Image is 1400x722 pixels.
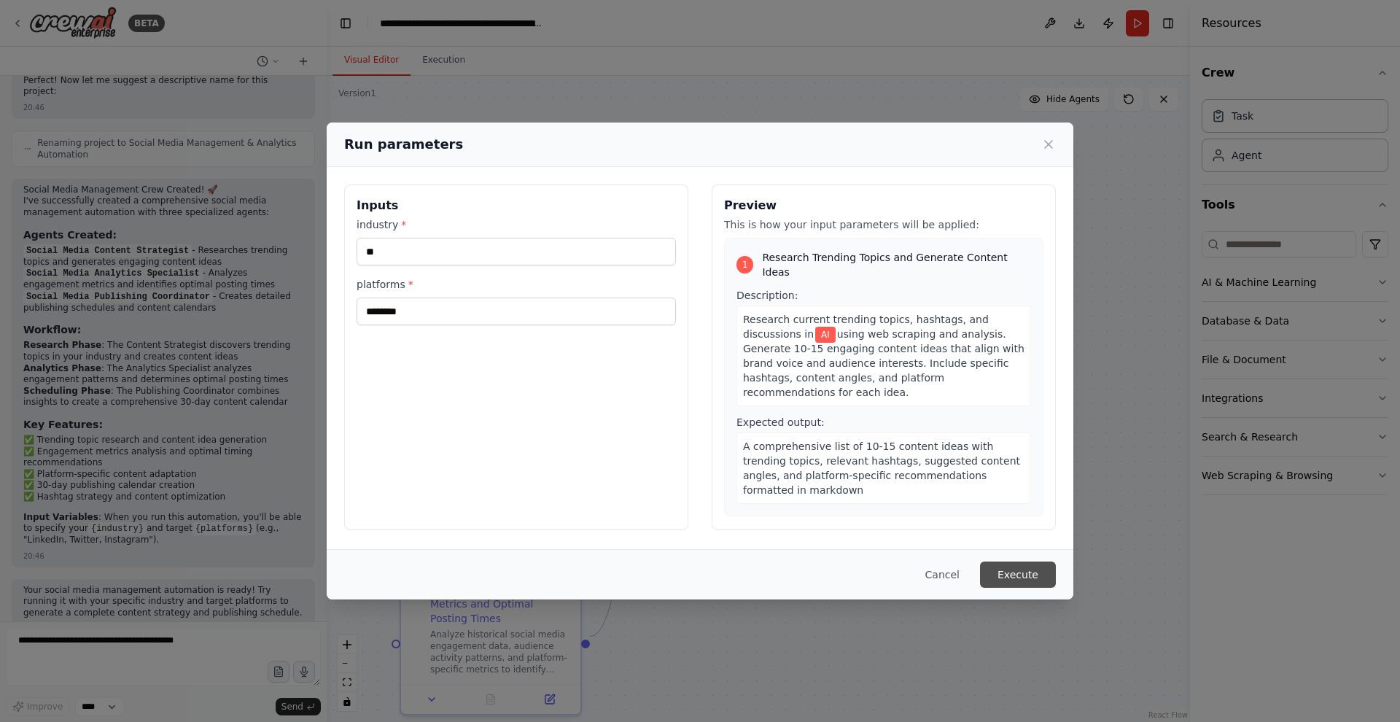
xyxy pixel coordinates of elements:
[743,314,989,340] span: Research current trending topics, hashtags, and discussions in
[914,562,971,588] button: Cancel
[344,134,463,155] h2: Run parameters
[743,328,1024,398] span: using web scraping and analysis. Generate 10-15 engaging content ideas that align with brand voic...
[357,277,676,292] label: platforms
[724,197,1043,214] h3: Preview
[815,327,836,343] span: Variable: industry
[736,290,798,301] span: Description:
[357,197,676,214] h3: Inputs
[724,217,1043,232] p: This is how your input parameters will be applied:
[762,250,1031,279] span: Research Trending Topics and Generate Content Ideas
[736,256,753,273] div: 1
[736,416,825,428] span: Expected output:
[743,440,1020,496] span: A comprehensive list of 10-15 content ideas with trending topics, relevant hashtags, suggested co...
[357,217,676,232] label: industry
[980,562,1056,588] button: Execute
